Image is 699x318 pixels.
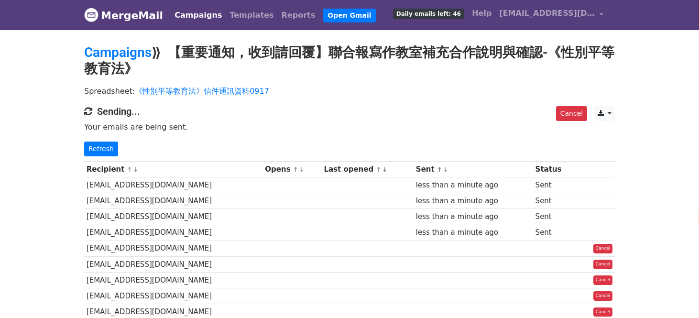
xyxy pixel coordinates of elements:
td: [EMAIL_ADDRESS][DOMAIN_NAME] [84,256,263,272]
a: Campaigns [171,6,226,25]
a: Cancel [556,106,587,121]
a: Help [468,4,495,23]
td: [EMAIL_ADDRESS][DOMAIN_NAME] [84,209,263,225]
a: Cancel [593,260,613,269]
td: [EMAIL_ADDRESS][DOMAIN_NAME] [84,288,263,304]
a: 《性別平等教育法》信件通訊資料0917 [135,87,269,96]
a: ↓ [299,166,305,173]
td: Sent [533,209,576,225]
a: Reports [278,6,319,25]
td: [EMAIL_ADDRESS][DOMAIN_NAME] [84,225,263,241]
a: ↓ [443,166,448,173]
div: less than a minute ago [416,196,531,207]
td: Sent [533,177,576,193]
a: Cancel [593,307,613,317]
span: Daily emails left: 46 [393,9,464,19]
a: ↑ [376,166,381,173]
a: Cancel [593,291,613,301]
th: Opens [263,162,322,177]
a: Daily emails left: 46 [389,4,468,23]
td: [EMAIL_ADDRESS][DOMAIN_NAME] [84,272,263,288]
a: Open Gmail [323,9,376,22]
td: [EMAIL_ADDRESS][DOMAIN_NAME] [84,193,263,209]
img: MergeMail logo [84,8,98,22]
td: Sent [533,193,576,209]
th: Recipient [84,162,263,177]
p: Your emails are being sent. [84,122,615,132]
a: ↓ [133,166,138,173]
h4: Sending... [84,106,615,117]
div: less than a minute ago [416,227,531,238]
a: ↑ [437,166,442,173]
a: Campaigns [84,44,152,60]
td: [EMAIL_ADDRESS][DOMAIN_NAME] [84,241,263,256]
div: less than a minute ago [416,211,531,222]
a: Cancel [593,244,613,253]
td: Sent [533,225,576,241]
a: ↑ [127,166,132,173]
a: Refresh [84,142,118,156]
p: Spreadsheet: [84,86,615,96]
div: less than a minute ago [416,180,531,191]
h2: ⟫ 【重要通知，收到請回覆】聯合報寫作教室補充合作說明與確認-《性別平等教育法》 [84,44,615,77]
a: MergeMail [84,5,163,25]
th: Last opened [322,162,414,177]
th: Sent [414,162,533,177]
a: [EMAIL_ADDRESS][DOMAIN_NAME] [495,4,607,26]
a: Cancel [593,275,613,285]
a: ↓ [382,166,387,173]
a: Templates [226,6,277,25]
span: [EMAIL_ADDRESS][DOMAIN_NAME] [499,8,595,19]
a: ↑ [293,166,298,173]
th: Status [533,162,576,177]
td: [EMAIL_ADDRESS][DOMAIN_NAME] [84,177,263,193]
